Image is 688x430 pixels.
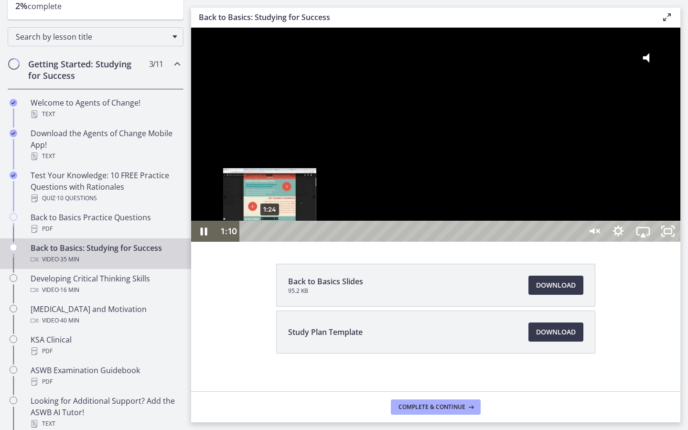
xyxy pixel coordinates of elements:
span: · 35 min [59,254,79,265]
div: KSA Clinical [31,334,180,357]
div: Search by lesson title [8,27,183,46]
div: Download the Agents of Change Mobile App! [31,128,180,162]
i: Completed [10,172,17,179]
button: Airplay [440,193,464,214]
h2: Getting Started: Studying for Success [28,58,145,81]
div: PDF [31,223,180,235]
h3: Back to Basics: Studying for Success [199,11,646,23]
div: PDF [31,345,180,357]
span: Complete & continue [398,403,465,411]
span: · 10 Questions [55,193,97,204]
div: Test Your Knowledge: 10 FREE Practice Questions with Rationales [31,170,180,204]
div: ASWB Examination Guidebook [31,365,180,387]
div: Back to Basics: Studying for Success [31,242,180,265]
div: Quiz [31,193,180,204]
div: Developing Critical Thinking Skills [31,273,180,296]
div: Text [31,418,180,430]
div: Looking for Additional Support? Add the ASWB AI Tutor! [31,395,180,430]
button: Complete & continue [391,399,481,415]
button: Show settings menu [415,193,440,214]
span: · 16 min [59,284,79,296]
div: PDF [31,376,180,387]
span: 95.2 KB [288,287,363,295]
div: Back to Basics Practice Questions [31,212,180,235]
div: Video [31,315,180,326]
span: Back to Basics Slides [288,276,363,287]
a: Download [528,322,583,342]
span: 3 / 11 [149,58,163,70]
span: · 40 min [59,315,79,326]
span: Download [536,326,576,338]
div: Text [31,150,180,162]
span: Study Plan Template [288,326,363,338]
span: Download [536,279,576,291]
div: [MEDICAL_DATA] and Motivation [31,303,180,326]
i: Completed [10,99,17,107]
div: Video [31,254,180,265]
a: Download [528,276,583,295]
button: Unmute [390,193,415,214]
i: Completed [10,129,17,137]
div: Welcome to Agents of Change! [31,97,180,120]
div: Video [31,284,180,296]
div: Text [31,108,180,120]
span: Search by lesson title [16,32,168,42]
iframe: Video Lesson [191,28,680,242]
button: Unfullscreen [464,193,489,214]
